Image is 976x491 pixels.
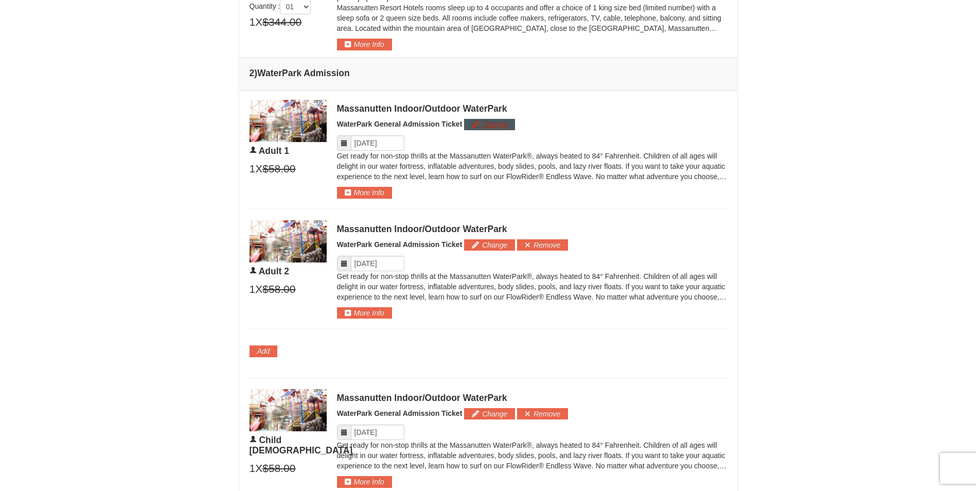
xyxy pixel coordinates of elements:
span: WaterPark General Admission Ticket [337,240,463,249]
span: 1 [250,461,256,476]
button: More Info [337,307,392,319]
span: Adult 2 [259,266,289,276]
p: Get ready for non-stop thrills at the Massanutten WaterPark®, always heated to 84° Fahrenheit. Ch... [337,440,727,471]
button: More Info [337,187,392,198]
span: Quantity : [250,2,311,10]
span: 1 [250,282,256,297]
div: Massanutten Indoor/Outdoor WaterPark [337,103,727,114]
img: 6619917-1403-22d2226d.jpg [250,220,327,262]
h4: 2 WaterPark Admission [250,68,727,78]
span: X [255,282,262,297]
button: Change [464,239,515,251]
span: $58.00 [262,161,295,177]
p: Get ready for non-stop thrills at the Massanutten WaterPark®, always heated to 84° Fahrenheit. Ch... [337,151,727,182]
button: Remove [517,408,568,419]
span: WaterPark General Admission Ticket [337,120,463,128]
span: $58.00 [262,282,295,297]
span: $344.00 [262,14,301,30]
button: Change [464,119,515,130]
span: Child [DEMOGRAPHIC_DATA] [250,435,353,455]
span: $58.00 [262,461,295,476]
button: Change [464,408,515,419]
span: WaterPark General Admission Ticket [337,409,463,417]
span: 1 [250,161,256,177]
span: X [255,14,262,30]
span: 1 [250,14,256,30]
img: 6619917-1403-22d2226d.jpg [250,100,327,142]
p: Massanutten Resort Hotels rooms sleep up to 4 occupants and offer a choice of 1 king size bed (li... [337,3,727,33]
button: Remove [517,239,568,251]
img: 6619917-1403-22d2226d.jpg [250,389,327,431]
button: Add [250,345,278,357]
div: Massanutten Indoor/Outdoor WaterPark [337,393,727,403]
div: Massanutten Indoor/Outdoor WaterPark [337,224,727,234]
span: X [255,161,262,177]
button: More Info [337,476,392,487]
span: X [255,461,262,476]
span: Adult 1 [259,146,289,156]
button: More Info [337,39,392,50]
p: Get ready for non-stop thrills at the Massanutten WaterPark®, always heated to 84° Fahrenheit. Ch... [337,271,727,302]
span: ) [254,68,257,78]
